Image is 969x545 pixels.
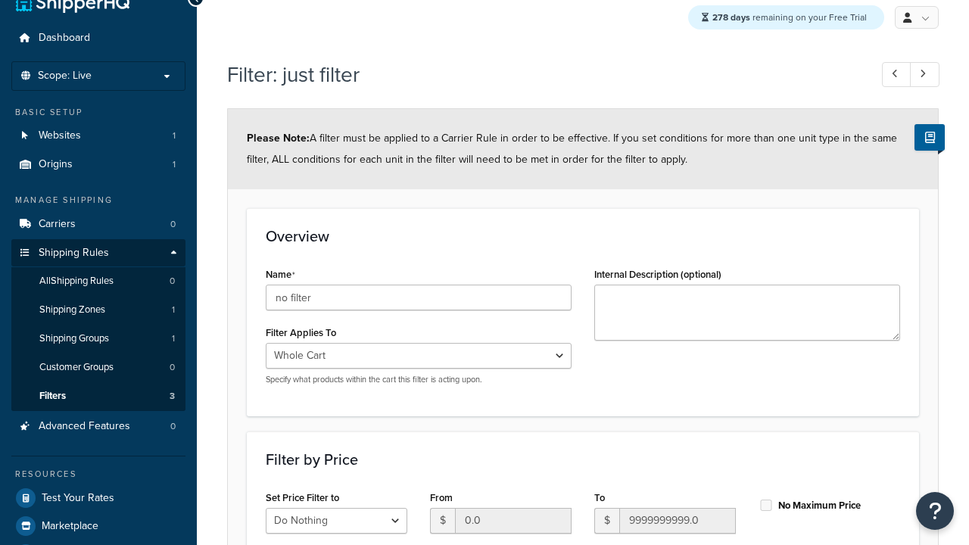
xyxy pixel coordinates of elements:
[172,332,175,345] span: 1
[11,151,185,179] a: Origins1
[11,382,185,410] a: Filters3
[38,70,92,83] span: Scope: Live
[712,11,750,24] strong: 278 days
[266,228,900,244] h3: Overview
[173,158,176,171] span: 1
[882,62,911,87] a: Previous Record
[39,32,90,45] span: Dashboard
[39,129,81,142] span: Websites
[172,304,175,316] span: 1
[11,484,185,512] a: Test Your Rates
[39,332,109,345] span: Shipping Groups
[266,451,900,468] h3: Filter by Price
[173,129,176,142] span: 1
[914,124,945,151] button: Show Help Docs
[11,353,185,381] li: Customer Groups
[594,508,619,534] span: $
[11,239,185,267] a: Shipping Rules
[430,492,453,503] label: From
[11,325,185,353] li: Shipping Groups
[11,382,185,410] li: Filters
[11,210,185,238] li: Carriers
[39,390,66,403] span: Filters
[594,269,721,280] label: Internal Description (optional)
[247,130,310,146] strong: Please Note:
[594,492,605,503] label: To
[916,492,954,530] button: Open Resource Center
[39,218,76,231] span: Carriers
[11,296,185,324] a: Shipping Zones1
[778,499,861,512] label: No Maximum Price
[11,325,185,353] a: Shipping Groups1
[227,60,854,89] h1: Filter: just filter
[11,296,185,324] li: Shipping Zones
[11,512,185,540] a: Marketplace
[712,11,867,24] span: remaining on your Free Trial
[11,122,185,150] a: Websites1
[910,62,939,87] a: Next Record
[39,420,130,433] span: Advanced Features
[266,269,295,281] label: Name
[170,420,176,433] span: 0
[266,374,572,385] p: Specify what products within the cart this filter is acting upon.
[266,492,339,503] label: Set Price Filter to
[42,520,98,533] span: Marketplace
[266,327,336,338] label: Filter Applies To
[11,210,185,238] a: Carriers0
[170,275,175,288] span: 0
[11,239,185,412] li: Shipping Rules
[170,218,176,231] span: 0
[11,413,185,441] li: Advanced Features
[170,361,175,374] span: 0
[11,122,185,150] li: Websites
[11,106,185,119] div: Basic Setup
[39,275,114,288] span: All Shipping Rules
[39,361,114,374] span: Customer Groups
[11,267,185,295] a: AllShipping Rules0
[11,24,185,52] a: Dashboard
[11,468,185,481] div: Resources
[11,151,185,179] li: Origins
[170,390,175,403] span: 3
[39,304,105,316] span: Shipping Zones
[39,247,109,260] span: Shipping Rules
[430,508,455,534] span: $
[247,130,897,167] span: A filter must be applied to a Carrier Rule in order to be effective. If you set conditions for mo...
[39,158,73,171] span: Origins
[11,194,185,207] div: Manage Shipping
[11,413,185,441] a: Advanced Features0
[42,492,114,505] span: Test Your Rates
[11,353,185,381] a: Customer Groups0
